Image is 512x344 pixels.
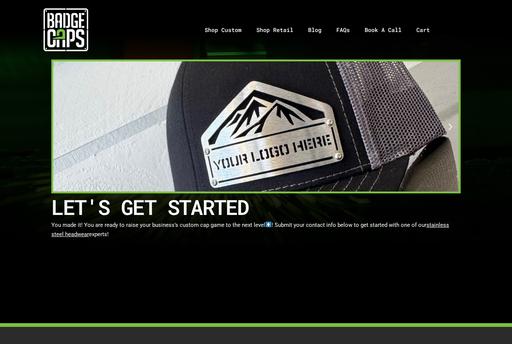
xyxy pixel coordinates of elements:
[57,122,66,131] div: Previous slide
[409,10,447,49] a: Cart
[197,10,249,49] a: Shop Custom
[301,10,329,49] a: Blog
[53,61,459,192] div: Slides
[266,222,271,227] img: ⬆️
[131,10,512,49] nav: Menu
[51,193,461,221] h2: LET'S GET STARTED
[44,7,88,52] img: badgecaps white logo with green acccent
[51,222,449,238] span: stainless steel headwear
[446,122,455,131] div: Next slide
[329,10,357,49] a: FAQs
[51,221,461,239] p: You made it! You are ready to raise your business’s custom cap game to the next level ! Submit yo...
[249,10,301,49] a: Shop Retail
[357,10,409,49] a: Book A Call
